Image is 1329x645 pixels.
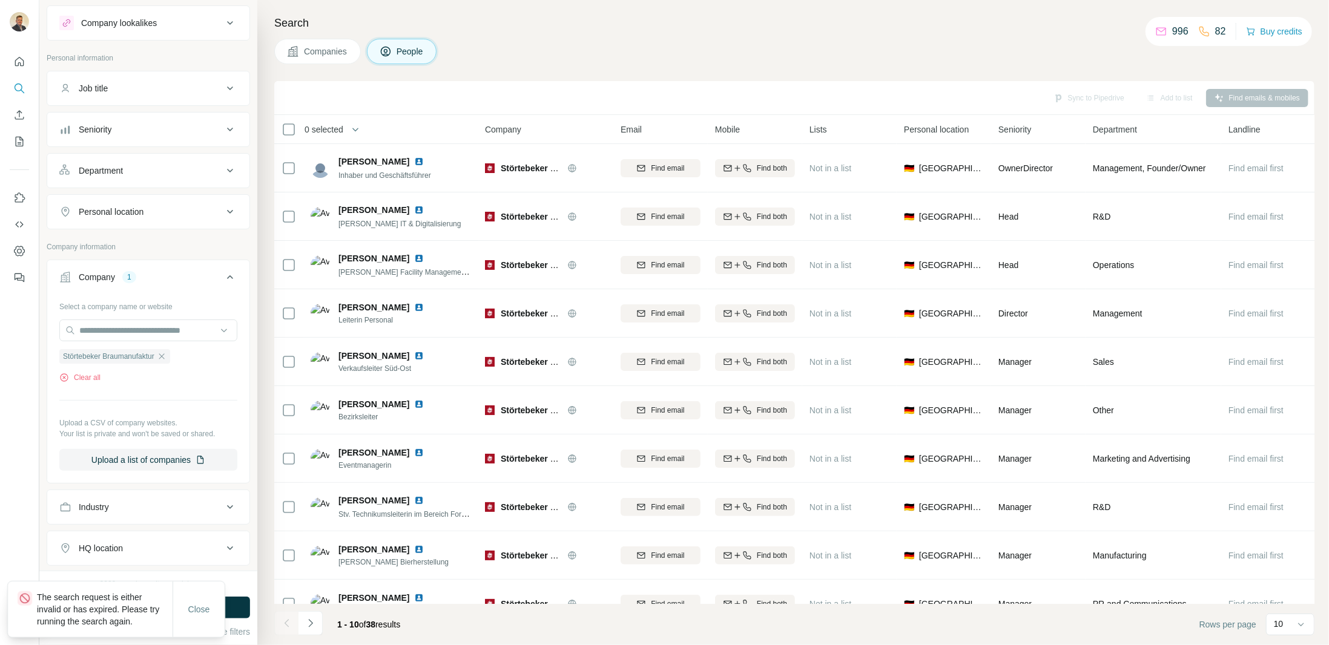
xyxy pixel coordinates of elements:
[1093,123,1137,136] span: Department
[338,350,409,362] span: [PERSON_NAME]
[414,351,424,361] img: LinkedIn logo
[298,611,323,635] button: Navigate to next page
[311,352,330,372] img: Avatar
[651,598,684,609] span: Find email
[1228,551,1284,560] span: Find email first
[1228,260,1284,270] span: Find email first
[621,546,701,565] button: Find email
[621,159,701,177] button: Find email
[810,551,851,560] span: Not in a list
[485,309,495,318] img: Logo of Störtebeker Braumanufaktur
[810,260,851,270] span: Not in a list
[338,220,461,228] span: [PERSON_NAME] IT & Digitalisierung
[1228,309,1284,318] span: Find email first
[1246,23,1302,40] button: Buy credits
[757,453,787,464] span: Find both
[715,546,795,565] button: Find both
[904,453,914,465] span: 🇩🇪
[10,267,29,289] button: Feedback
[47,156,249,185] button: Department
[338,398,409,410] span: [PERSON_NAME]
[338,315,429,326] span: Leiterin Personal
[414,545,424,554] img: LinkedIn logo
[715,450,795,468] button: Find both
[621,401,701,419] button: Find email
[621,256,701,274] button: Find email
[47,263,249,296] button: Company1
[919,598,984,610] span: [GEOGRAPHIC_DATA]
[338,494,409,506] span: [PERSON_NAME]
[122,272,136,283] div: 1
[810,454,851,463] span: Not in a list
[1093,404,1114,416] span: Other
[338,252,409,264] span: [PERSON_NAME]
[621,123,642,136] span: Email
[338,447,409,459] span: [PERSON_NAME]
[919,501,984,513] span: [GEOGRAPHIC_DATA]
[651,356,684,367] span: Find email
[79,123,111,136] div: Seniority
[998,357,1032,367] span: Manager
[338,592,409,604] span: [PERSON_NAME]
[10,12,29,31] img: Avatar
[338,171,431,180] span: Inhaber und Geschäftsführer
[10,77,29,99] button: Search
[715,353,795,371] button: Find both
[485,260,495,270] img: Logo of Störtebeker Braumanufaktur
[414,303,424,312] img: LinkedIn logo
[715,595,795,613] button: Find both
[304,45,348,57] span: Companies
[47,8,249,38] button: Company lookalikes
[180,598,219,620] button: Close
[651,550,684,561] span: Find email
[810,309,851,318] span: Not in a list
[651,211,684,222] span: Find email
[715,123,740,136] span: Mobile
[621,304,701,322] button: Find email
[919,211,984,223] span: [GEOGRAPHIC_DATA]
[919,259,984,271] span: [GEOGRAPHIC_DATA]
[311,449,330,468] img: Avatar
[501,599,616,609] span: Störtebeker Braumanufaktur
[10,214,29,235] button: Use Surfe API
[919,162,984,174] span: [GEOGRAPHIC_DATA]
[757,163,787,174] span: Find both
[621,595,701,613] button: Find email
[621,498,701,516] button: Find email
[621,450,701,468] button: Find email
[501,357,616,367] span: Störtebeker Braumanufaktur
[1093,453,1190,465] span: Marketing and Advertising
[47,115,249,144] button: Seniority
[100,578,197,589] div: 2000 search results remaining
[59,417,237,428] p: Upload a CSV of company websites.
[501,212,616,221] span: Störtebeker Braumanufaktur
[414,399,424,409] img: LinkedIn logo
[59,449,237,471] button: Upload a list of companies
[501,454,616,463] span: Störtebeker Braumanufaktur
[715,208,795,226] button: Find both
[810,502,851,512] span: Not in a list
[59,428,237,439] p: Your list is private and won't be saved or shared.
[757,211,787,222] span: Find both
[998,309,1028,318] span: Director
[757,598,787,609] span: Find both
[1199,618,1256,630] span: Rows per page
[919,549,984,562] span: [GEOGRAPHIC_DATA]
[501,163,616,173] span: Störtebeker Braumanufaktur
[79,206,143,218] div: Personal location
[919,356,984,368] span: [GEOGRAPHIC_DATA]
[338,156,409,168] span: [PERSON_NAME]
[1228,357,1284,367] span: Find email first
[338,204,409,216] span: [PERSON_NAME]
[338,301,409,313] span: [PERSON_NAME]
[47,493,249,522] button: Industry
[37,591,173,627] p: The search request is either invalid or has expired. Please try running the search again.
[188,603,210,615] span: Close
[810,599,851,609] span: Not in a list
[338,509,539,519] span: Stv. Technikumsleiterin im Bereich Forschung und Entwicklung
[47,241,250,252] p: Company information
[1228,599,1284,609] span: Find email first
[1228,454,1284,463] span: Find email first
[311,304,330,323] img: Avatar
[10,187,29,209] button: Use Surfe on LinkedIn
